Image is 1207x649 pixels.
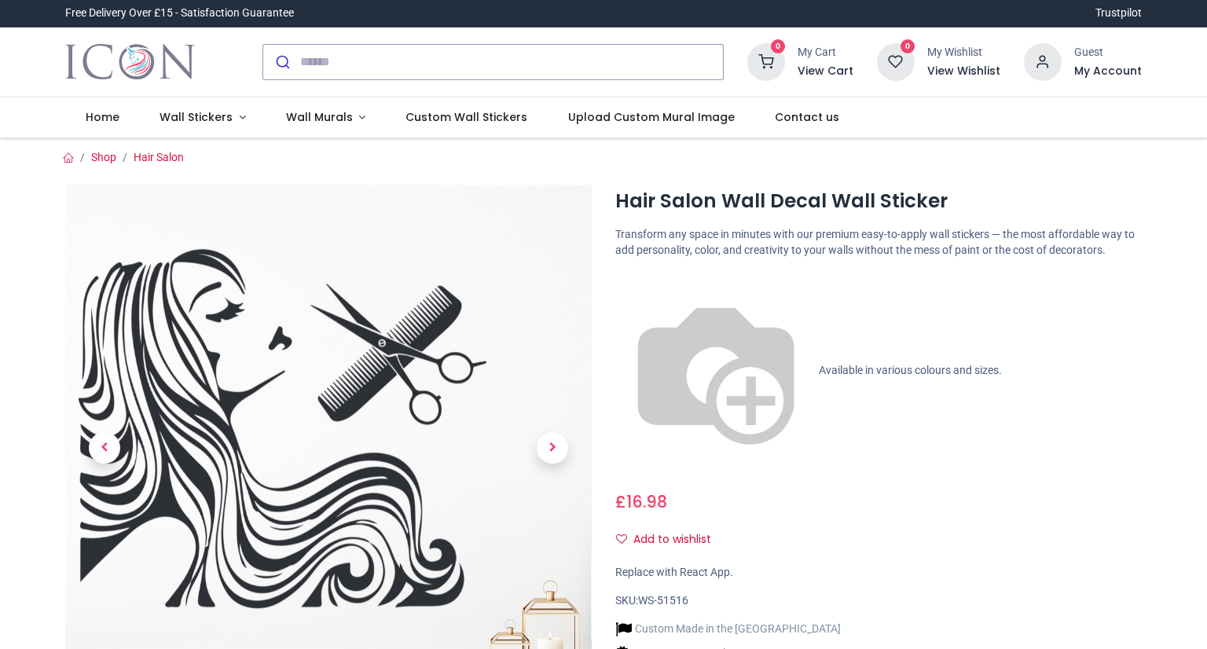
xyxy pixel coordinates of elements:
[615,621,841,637] li: Custom Made in the [GEOGRAPHIC_DATA]
[405,109,527,125] span: Custom Wall Stickers
[615,270,816,471] img: color-wheel.png
[1074,45,1142,60] div: Guest
[615,490,667,513] span: £
[86,109,119,125] span: Home
[775,109,839,125] span: Contact us
[65,40,195,84] img: Icon Wall Stickers
[615,526,725,553] button: Add to wishlistAdd to wishlist
[537,432,568,464] span: Next
[798,64,853,79] a: View Cart
[65,40,195,84] a: Logo of Icon Wall Stickers
[747,54,785,67] a: 0
[771,39,786,54] sup: 0
[160,109,233,125] span: Wall Stickers
[1074,64,1142,79] a: My Account
[1095,5,1142,21] a: Trustpilot
[615,565,1142,581] div: Replace with React App.
[927,45,1000,60] div: My Wishlist
[901,39,915,54] sup: 0
[263,45,300,79] button: Submit
[65,5,294,21] div: Free Delivery Over £15 - Satisfaction Guarantee
[626,490,667,513] span: 16.98
[927,64,1000,79] a: View Wishlist
[616,533,627,544] i: Add to wishlist
[89,432,120,464] span: Previous
[638,594,688,607] span: WS-51516
[615,188,1142,214] h1: Hair Salon Wall Decal Wall Sticker
[798,45,853,60] div: My Cart
[286,109,353,125] span: Wall Murals
[877,54,915,67] a: 0
[615,227,1142,258] p: Transform any space in minutes with our premium easy-to-apply wall stickers — the most affordable...
[568,109,735,125] span: Upload Custom Mural Image
[134,151,184,163] a: Hair Salon
[819,364,1002,376] span: Available in various colours and sizes.
[513,263,592,632] a: Next
[266,97,386,138] a: Wall Murals
[65,263,144,632] a: Previous
[615,593,1142,609] div: SKU:
[91,151,116,163] a: Shop
[139,97,266,138] a: Wall Stickers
